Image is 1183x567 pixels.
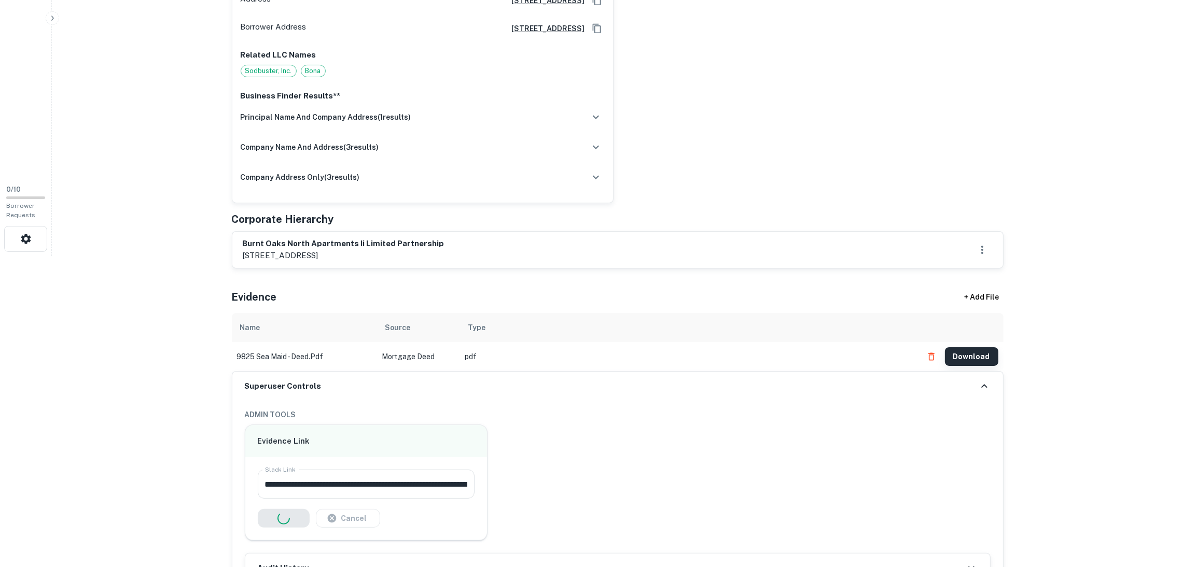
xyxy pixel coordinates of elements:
[232,313,377,342] th: Name
[241,49,605,61] p: Related LLC Names
[6,202,35,219] span: Borrower Requests
[245,380,322,392] h6: Superuser Controls
[922,348,941,365] button: Delete file
[232,313,1004,371] div: scrollable content
[241,111,411,123] h6: principal name and company address ( 1 results)
[232,342,377,371] td: 9825 sea maid - deed.pdf
[945,288,1018,307] div: + Add File
[460,313,917,342] th: Type
[385,321,411,334] div: Source
[377,313,460,342] th: Source
[945,347,998,366] button: Download
[241,141,379,153] h6: company name and address ( 3 results)
[232,211,334,227] h5: Corporate Hierarchy
[460,342,917,371] td: pdf
[301,66,325,76] span: Bona
[468,321,486,334] div: Type
[1131,484,1183,534] iframe: Chat Widget
[243,238,444,250] h6: burnt oaks north apartments ii limited partnership
[589,21,605,36] button: Copy Address
[265,465,296,474] label: Slack Link
[245,409,991,420] h6: ADMIN TOOLS
[377,342,460,371] td: Mortgage Deed
[6,186,21,193] span: 0 / 10
[240,321,260,334] div: Name
[504,23,585,34] a: [STREET_ADDRESS]
[241,66,296,76] span: Sodbuster, Inc.
[232,289,277,305] h5: Evidence
[241,90,605,102] p: Business Finder Results**
[258,435,475,447] h6: Evidence Link
[241,172,360,183] h6: company address only ( 3 results)
[243,249,444,262] p: [STREET_ADDRESS]
[241,21,307,36] p: Borrower Address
